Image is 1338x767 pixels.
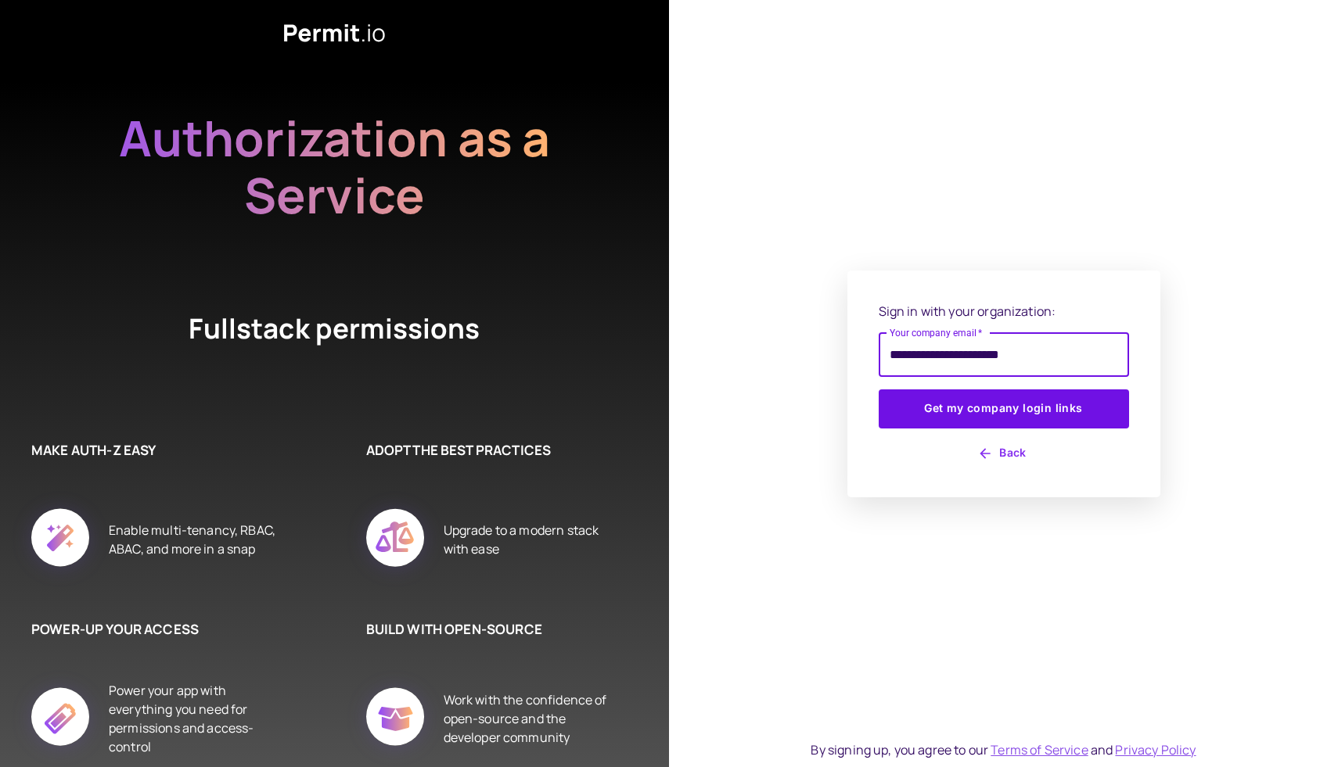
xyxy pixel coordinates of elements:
div: Enable multi-tenancy, RBAC, ABAC, and more in a snap [109,491,288,588]
h6: ADOPT THE BEST PRACTICES [366,440,623,461]
a: Privacy Policy [1115,741,1196,758]
div: Work with the confidence of open-source and the developer community [444,670,623,767]
h6: POWER-UP YOUR ACCESS [31,619,288,640]
div: Upgrade to a modern stack with ease [444,491,623,588]
div: Power your app with everything you need for permissions and access-control [109,670,288,767]
a: Terms of Service [991,741,1088,758]
button: Get my company login links [879,389,1129,428]
h6: MAKE AUTH-Z EASY [31,440,288,461]
p: Sign in with your organization: [879,302,1129,321]
h2: Authorization as a Service [69,109,601,232]
button: Back [879,441,1129,466]
h4: Fullstack permissions [131,310,538,378]
label: Your company email [890,326,983,339]
h6: BUILD WITH OPEN-SOURCE [366,619,623,640]
div: By signing up, you agree to our and [811,740,1196,759]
